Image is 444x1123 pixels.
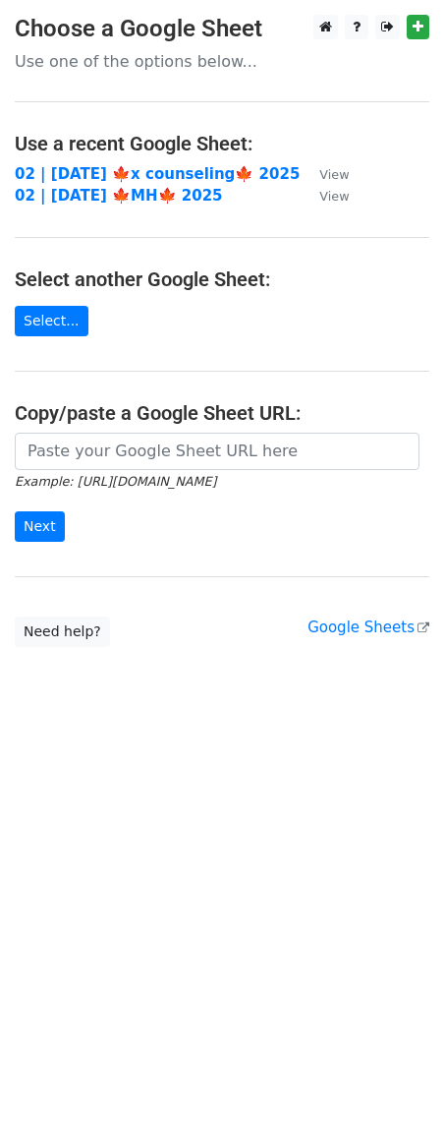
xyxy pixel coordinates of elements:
small: View [319,167,349,182]
a: 02 | [DATE] 🍁x counseling🍁 2025 [15,165,300,183]
a: Need help? [15,617,110,647]
h3: Choose a Google Sheet [15,15,429,43]
a: View [300,187,349,205]
input: Paste your Google Sheet URL here [15,433,419,470]
h4: Copy/paste a Google Sheet URL: [15,401,429,425]
small: Example: [URL][DOMAIN_NAME] [15,474,216,489]
a: View [300,165,349,183]
p: Use one of the options below... [15,51,429,72]
h4: Use a recent Google Sheet: [15,132,429,155]
a: 02 | [DATE] 🍁MH🍁 2025 [15,187,223,205]
small: View [319,189,349,204]
a: Select... [15,306,88,336]
a: Google Sheets [307,619,429,636]
input: Next [15,511,65,542]
h4: Select another Google Sheet: [15,267,429,291]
